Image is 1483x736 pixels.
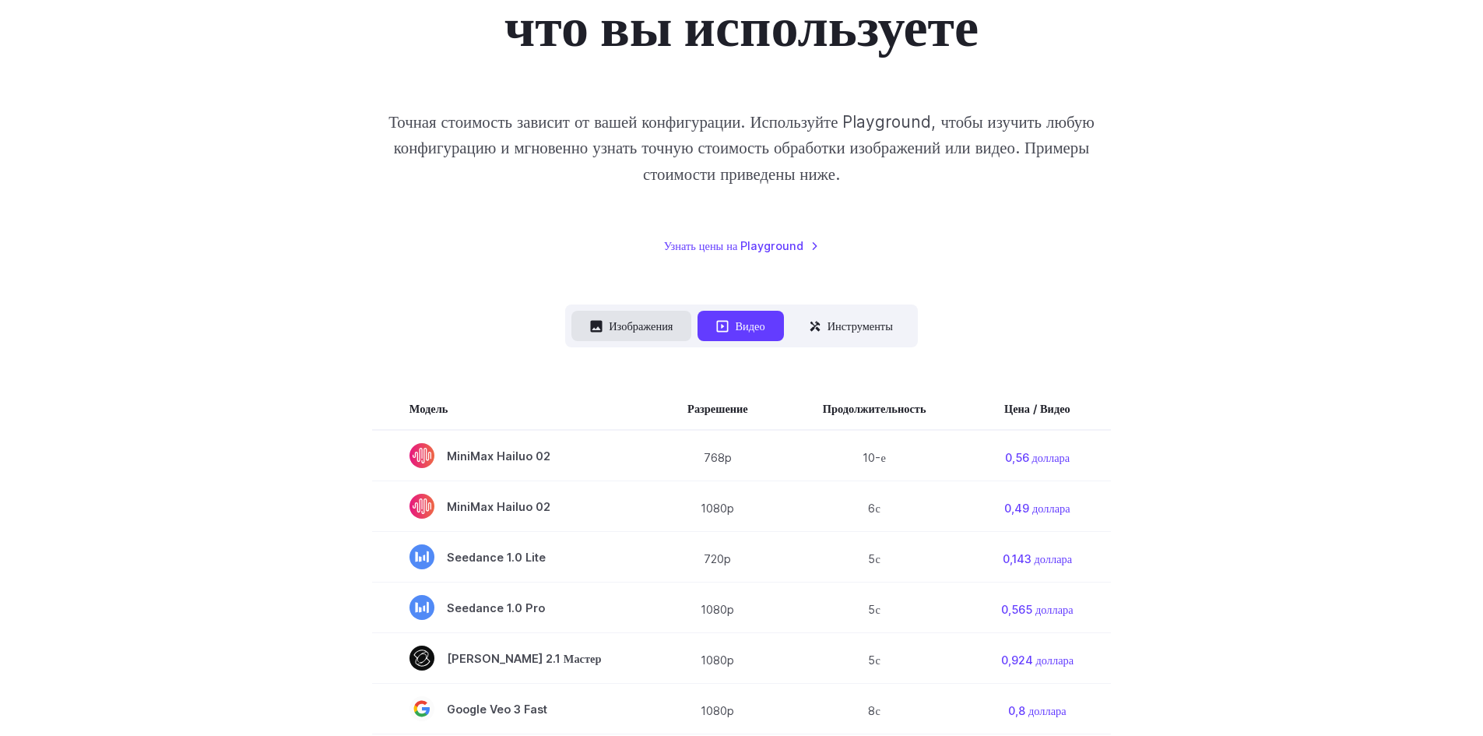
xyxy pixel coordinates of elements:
[388,112,1095,184] font: Точная стоимость зависит от вашей конфигурации. Используйте Playground, чтобы изучить любую конфи...
[704,551,731,565] font: 720p
[664,239,804,252] font: Узнать цены на Playground
[701,501,734,514] font: 1080p
[609,319,673,333] font: Изображения
[1003,551,1073,565] font: 0,143 доллара
[1008,703,1067,717] font: 0,8 доллара
[863,450,885,463] font: 10-е
[447,703,547,716] font: Google Veo 3 Fast
[447,551,546,564] font: Seedance 1.0 Lite
[735,319,764,333] font: Видео
[868,653,880,666] font: 5с
[701,703,734,717] font: 1080p
[1001,653,1074,666] font: 0,924 доллара
[868,501,880,514] font: 6с
[447,500,550,513] font: MiniMax Hailuo 02
[447,449,550,463] font: MiniMax Hailuo 02
[828,319,893,333] font: Инструменты
[868,703,880,717] font: 8с
[447,652,602,665] font: [PERSON_NAME] 2.1 Мастер
[664,237,820,255] a: Узнать цены на Playground
[823,401,926,414] font: Продолжительность
[1005,450,1070,463] font: 0,56 доллара
[868,602,880,615] font: 5с
[701,653,734,666] font: 1080p
[1004,501,1070,514] font: 0,49 доллара
[1004,401,1070,414] font: Цена / Видео
[409,401,448,414] font: Модель
[701,602,734,615] font: 1080p
[1001,602,1074,615] font: 0,565 доллара
[447,601,545,615] font: Seedance 1.0 Pro
[704,450,732,463] font: 768p
[687,401,748,414] font: Разрешение
[868,551,880,565] font: 5с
